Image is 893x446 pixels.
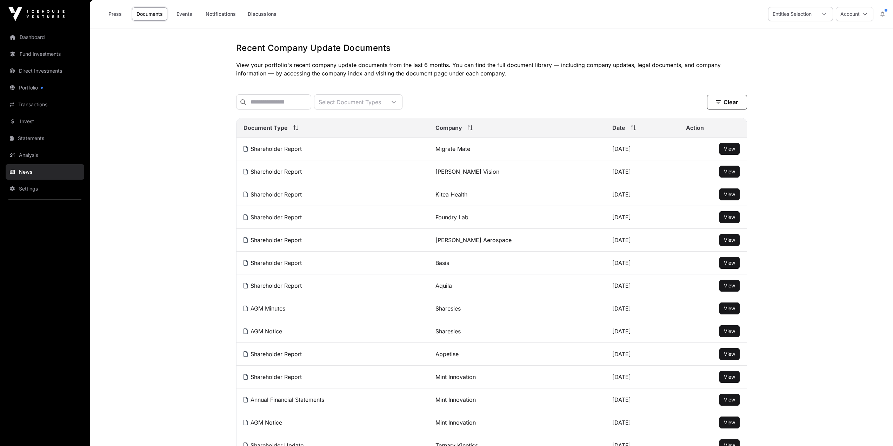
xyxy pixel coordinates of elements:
[435,351,459,358] a: Appetise
[707,95,747,109] button: Clear
[244,396,324,403] a: Annual Financial Statements
[858,412,893,446] iframe: Chat Widget
[612,124,625,132] span: Date
[719,417,740,428] button: View
[724,214,735,220] span: View
[724,373,735,380] a: View
[605,229,679,252] td: [DATE]
[724,374,735,380] span: View
[724,259,735,266] a: View
[435,145,470,152] a: Migrate Mate
[724,328,735,334] span: View
[6,181,84,197] a: Settings
[132,7,167,21] a: Documents
[719,211,740,223] button: View
[605,160,679,183] td: [DATE]
[605,183,679,206] td: [DATE]
[6,29,84,45] a: Dashboard
[719,234,740,246] button: View
[724,214,735,221] a: View
[236,61,747,78] p: View your portfolio's recent company update documents from the last 6 months. You can find the fu...
[724,191,735,197] span: View
[724,328,735,335] a: View
[719,280,740,292] button: View
[244,351,302,358] a: Shareholder Report
[724,260,735,266] span: View
[435,214,468,221] a: Foundry Lab
[6,131,84,146] a: Statements
[605,206,679,229] td: [DATE]
[724,237,735,244] a: View
[605,252,679,274] td: [DATE]
[719,394,740,406] button: View
[244,124,288,132] span: Document Type
[724,145,735,152] a: View
[244,168,302,175] a: Shareholder Report
[724,396,735,403] a: View
[836,7,873,21] button: Account
[719,302,740,314] button: View
[6,164,84,180] a: News
[605,274,679,297] td: [DATE]
[201,7,240,21] a: Notifications
[724,282,735,289] a: View
[768,7,816,21] div: Entities Selection
[719,257,740,269] button: View
[435,328,461,335] a: Sharesies
[236,42,747,54] h1: Recent Company Update Documents
[170,7,198,21] a: Events
[724,305,735,311] span: View
[724,191,735,198] a: View
[605,388,679,411] td: [DATE]
[724,237,735,243] span: View
[719,371,740,383] button: View
[605,297,679,320] td: [DATE]
[435,396,476,403] a: Mint Innovation
[724,419,735,426] a: View
[435,305,461,312] a: Sharesies
[435,282,452,289] a: Aquila
[686,124,704,132] span: Action
[244,419,282,426] a: AGM Notice
[244,191,302,198] a: Shareholder Report
[605,138,679,160] td: [DATE]
[6,80,84,95] a: Portfolio
[724,146,735,152] span: View
[719,325,740,337] button: View
[435,124,462,132] span: Company
[724,305,735,312] a: View
[435,373,476,380] a: Mint Innovation
[244,373,302,380] a: Shareholder Report
[435,191,467,198] a: Kitea Health
[435,168,499,175] a: [PERSON_NAME] Vision
[6,147,84,163] a: Analysis
[244,305,285,312] a: AGM Minutes
[724,397,735,402] span: View
[244,259,302,266] a: Shareholder Report
[244,237,302,244] a: Shareholder Report
[243,7,281,21] a: Discussions
[435,259,449,266] a: Basis
[314,95,385,109] div: Select Document Types
[6,97,84,112] a: Transactions
[605,320,679,343] td: [DATE]
[244,328,282,335] a: AGM Notice
[6,114,84,129] a: Invest
[724,419,735,425] span: View
[101,7,129,21] a: Press
[724,351,735,358] a: View
[724,168,735,174] span: View
[719,143,740,155] button: View
[724,282,735,288] span: View
[244,214,302,221] a: Shareholder Report
[719,166,740,178] button: View
[435,237,512,244] a: [PERSON_NAME] Aerospace
[605,343,679,366] td: [DATE]
[605,366,679,388] td: [DATE]
[724,351,735,357] span: View
[6,46,84,62] a: Fund Investments
[435,419,476,426] a: Mint Innovation
[724,168,735,175] a: View
[244,282,302,289] a: Shareholder Report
